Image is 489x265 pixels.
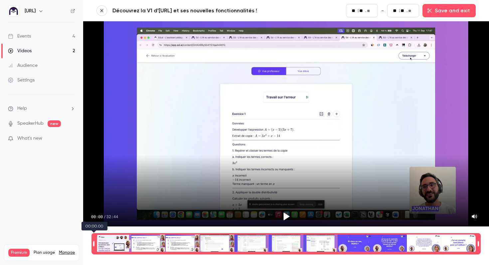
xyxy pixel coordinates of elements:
[346,4,378,17] fieldset: 00:00.00
[407,7,407,14] span: .
[365,7,366,14] span: .
[358,7,359,14] span: :
[367,7,372,15] input: milliseconds
[8,77,35,83] div: Settings
[17,120,44,127] a: SpeakerHub
[8,33,31,40] div: Events
[381,7,384,15] span: -
[422,4,476,17] button: Save and exit
[59,250,75,255] a: Manage
[8,105,75,112] li: help-dropdown-opener
[359,7,365,14] input: seconds
[34,250,55,255] span: Plan usage
[17,135,42,142] span: What's new
[8,6,19,16] img: Ed.ai
[91,214,118,219] div: 00:00
[91,234,96,254] div: Time range seconds start time
[48,120,61,127] span: new
[393,7,398,14] input: minutes
[91,214,103,219] span: 00:00
[8,62,38,69] div: Audience
[468,210,481,223] button: Mute
[103,214,106,219] span: /
[112,7,272,15] a: Découvrez la V1 d’[URL] et ses nouvelles fonctionnalités !
[8,249,30,257] span: Premium
[278,208,294,224] button: Play
[476,234,481,254] div: Time range seconds end time
[25,8,36,14] h6: [URL]
[17,105,27,112] span: Help
[408,7,413,15] input: milliseconds
[399,7,400,14] span: :
[352,7,357,14] input: minutes
[83,21,489,226] section: Video player
[96,234,476,253] div: Time range selector
[387,4,419,17] fieldset: 32:44.10
[106,214,118,219] span: 32:44
[8,48,32,54] div: Videos
[401,7,406,14] input: seconds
